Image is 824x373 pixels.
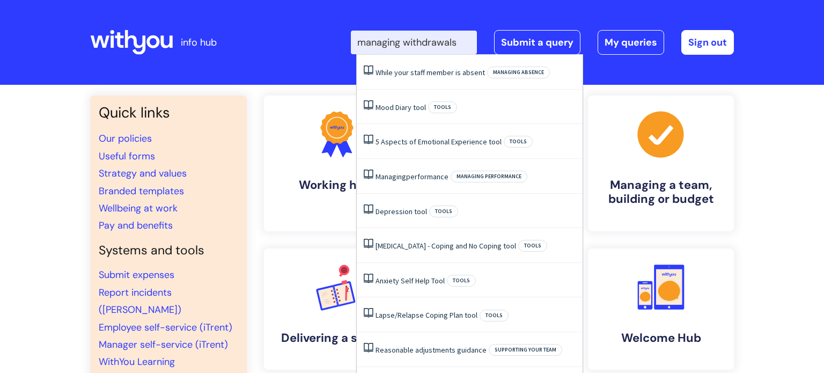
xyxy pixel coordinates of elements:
[588,248,734,370] a: Welcome Hub
[376,241,516,251] a: [MEDICAL_DATA] - Coping and No Coping tool
[99,243,238,258] h4: Systems and tools
[376,137,502,147] a: 5 Aspects of Emotional Experience tool
[376,172,406,181] span: Managing
[351,30,734,55] div: | -
[264,248,410,370] a: Delivering a service
[376,310,477,320] a: Lapse/Relapse Coping Plan tool
[99,202,178,215] a: Wellbeing at work
[99,185,184,198] a: Branded templates
[99,104,238,121] h3: Quick links
[273,178,401,192] h4: Working here
[99,219,173,232] a: Pay and benefits
[99,355,175,368] a: WithYou Learning
[489,344,562,356] span: Supporting your team
[99,268,174,281] a: Submit expenses
[480,310,509,321] span: Tools
[447,275,476,287] span: Tools
[376,345,487,355] a: Reasonable adjustments guidance
[451,171,527,182] span: Managing performance
[351,31,477,54] input: Search
[504,136,533,148] span: Tools
[376,276,445,286] a: Anxiety Self Help Tool
[99,321,232,334] a: Employee self-service (iTrent)
[494,30,580,55] a: Submit a query
[487,67,550,78] span: Managing absence
[428,101,457,113] span: Tools
[597,331,725,345] h4: Welcome Hub
[99,338,228,351] a: Manager self-service (iTrent)
[376,103,426,112] a: Mood Diary tool
[429,206,458,217] span: Tools
[264,96,410,231] a: Working here
[598,30,664,55] a: My queries
[588,96,734,231] a: Managing a team, building or budget
[518,240,547,252] span: Tools
[376,68,485,77] a: While‌ ‌your‌ ‌staff‌ ‌member‌ ‌is‌ ‌absent‌
[376,207,427,216] a: Depression tool
[273,331,401,345] h4: Delivering a service
[99,132,152,145] a: Our policies
[681,30,734,55] a: Sign out
[181,34,217,51] p: info hub
[376,172,448,181] a: Managingperformance
[99,286,181,316] a: Report incidents ([PERSON_NAME])
[597,178,725,207] h4: Managing a team, building or budget
[99,167,187,180] a: Strategy and values
[99,150,155,163] a: Useful forms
